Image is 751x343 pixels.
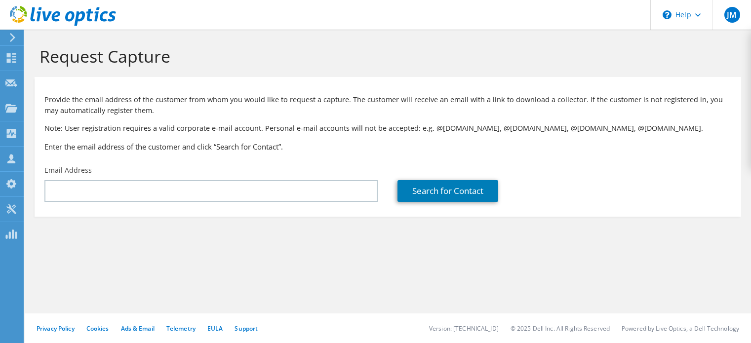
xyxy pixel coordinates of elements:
[622,324,739,333] li: Powered by Live Optics, a Dell Technology
[37,324,75,333] a: Privacy Policy
[86,324,109,333] a: Cookies
[397,180,498,202] a: Search for Contact
[44,123,731,134] p: Note: User registration requires a valid corporate e-mail account. Personal e-mail accounts will ...
[207,324,223,333] a: EULA
[40,46,731,67] h1: Request Capture
[166,324,196,333] a: Telemetry
[121,324,155,333] a: Ads & Email
[44,94,731,116] p: Provide the email address of the customer from whom you would like to request a capture. The cust...
[511,324,610,333] li: © 2025 Dell Inc. All Rights Reserved
[724,7,740,23] span: JM
[44,141,731,152] h3: Enter the email address of the customer and click “Search for Contact”.
[663,10,672,19] svg: \n
[44,165,92,175] label: Email Address
[235,324,258,333] a: Support
[429,324,499,333] li: Version: [TECHNICAL_ID]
